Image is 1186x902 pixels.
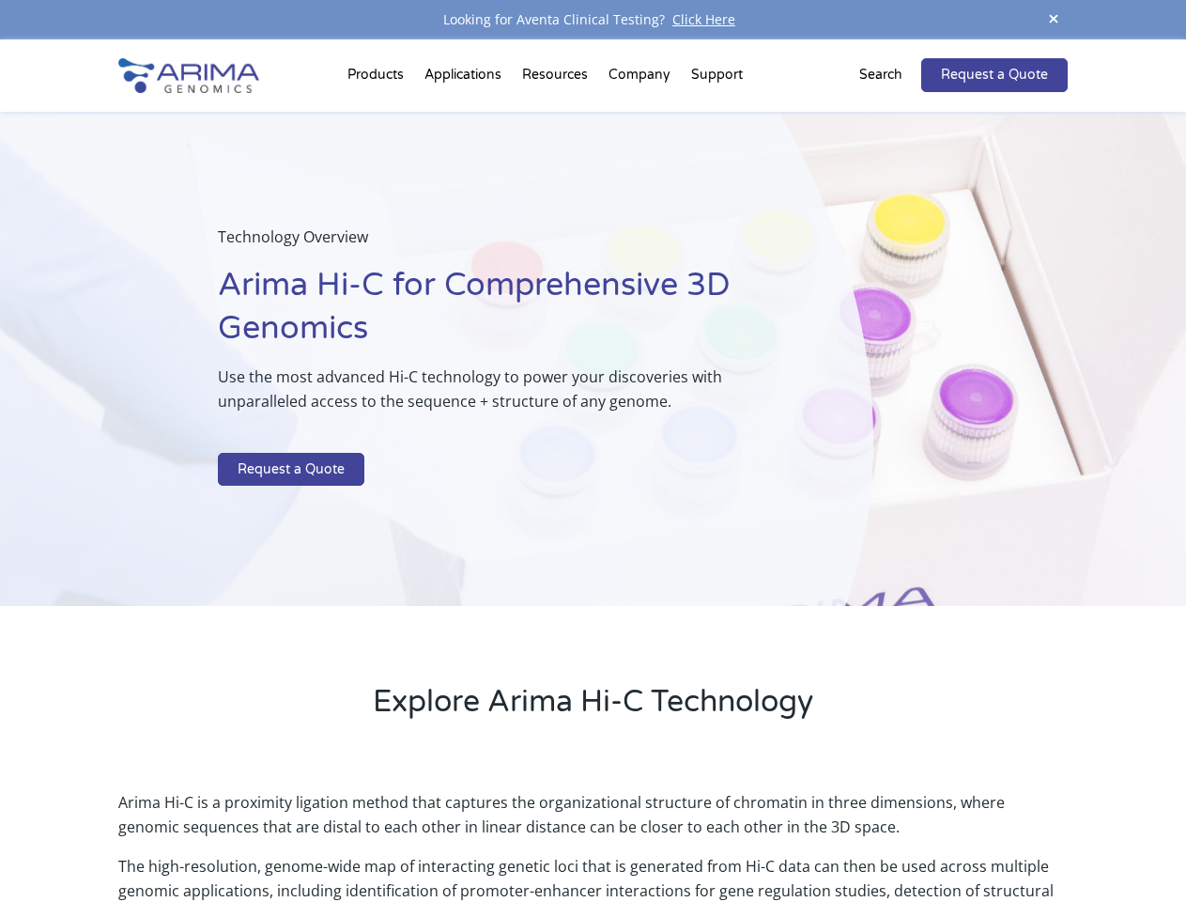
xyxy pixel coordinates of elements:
div: Looking for Aventa Clinical Testing? [118,8,1067,32]
p: Arima Hi-C is a proximity ligation method that captures the organizational structure of chromatin... [118,790,1067,854]
h2: Explore Arima Hi-C Technology [118,681,1067,738]
h1: Arima Hi-C for Comprehensive 3D Genomics [218,264,778,365]
p: Use the most advanced Hi-C technology to power your discoveries with unparalleled access to the s... [218,365,778,428]
p: Technology Overview [218,225,778,264]
p: Search [859,63,902,87]
img: Arima-Genomics-logo [118,58,259,93]
a: Click Here [665,10,743,28]
a: Request a Quote [218,453,364,487]
a: Request a Quote [921,58,1068,92]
